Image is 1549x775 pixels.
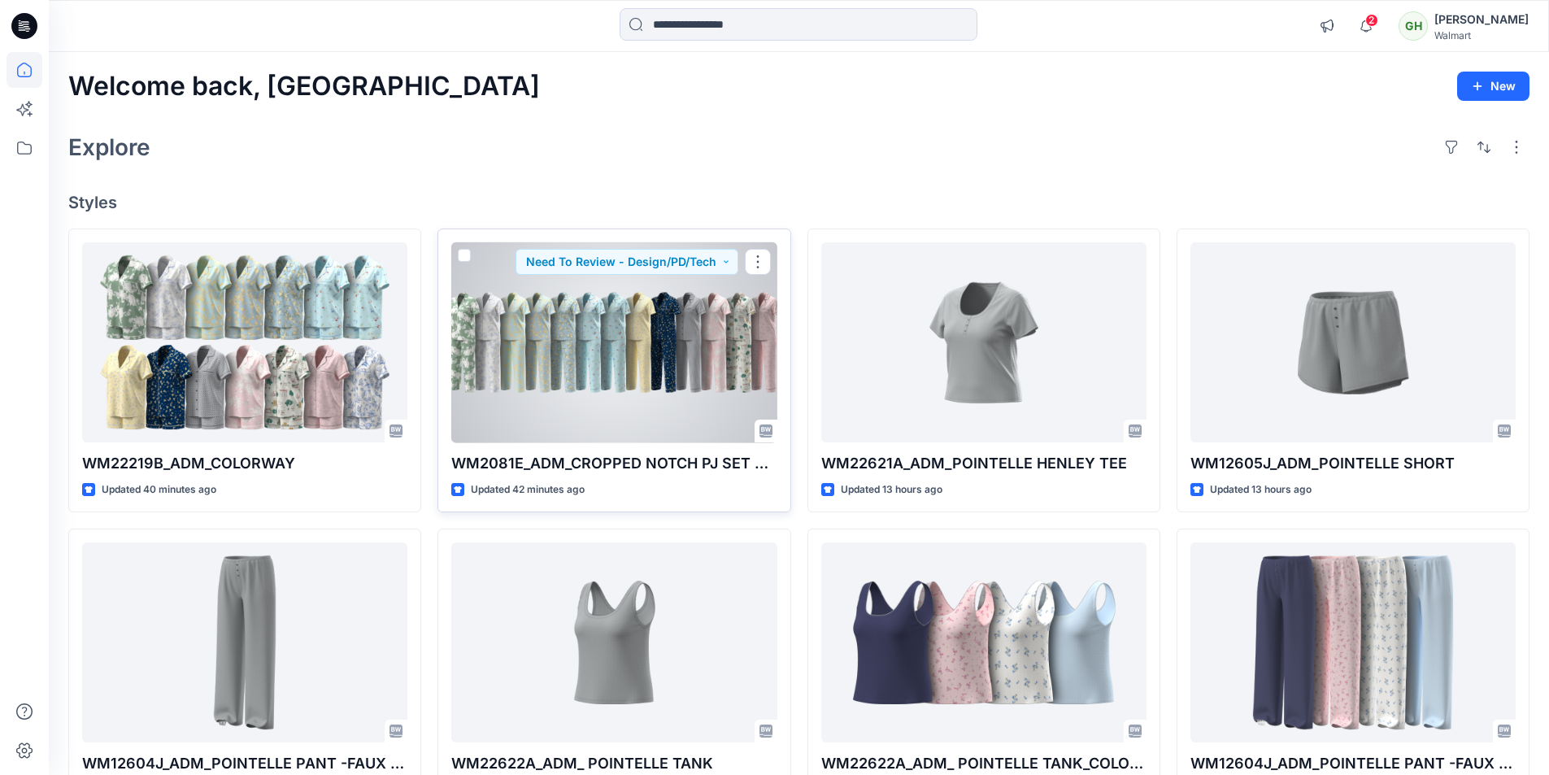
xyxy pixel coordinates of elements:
a: WM22219B_ADM_COLORWAY [82,242,407,443]
p: Updated 13 hours ago [1210,481,1312,499]
p: WM22622A_ADM_ POINTELLE TANK_COLORWAY [821,752,1147,775]
p: WM12604J_ADM_POINTELLE PANT -FAUX FLY & BUTTONS + PICOT [82,752,407,775]
a: WM12605J_ADM_POINTELLE SHORT [1190,242,1516,443]
h2: Welcome back, [GEOGRAPHIC_DATA] [68,72,540,102]
div: GH [1399,11,1428,41]
p: WM12605J_ADM_POINTELLE SHORT [1190,452,1516,475]
a: WM22622A_ADM_ POINTELLE TANK [451,542,777,743]
div: Walmart [1434,29,1529,41]
h4: Styles [68,193,1529,212]
button: New [1457,72,1529,101]
span: 2 [1365,14,1378,27]
p: WM22621A_ADM_POINTELLE HENLEY TEE [821,452,1147,475]
h2: Explore [68,134,150,160]
p: WM12604J_ADM_POINTELLE PANT -FAUX FLY & BUTTONS + PICOT_COLORWAY [1190,752,1516,775]
a: WM12604J_ADM_POINTELLE PANT -FAUX FLY & BUTTONS + PICOT [82,542,407,743]
a: WM22621A_ADM_POINTELLE HENLEY TEE [821,242,1147,443]
p: Updated 42 minutes ago [471,481,585,499]
a: WM2081E_ADM_CROPPED NOTCH PJ SET w/ STRAIGHT HEM TOP_COLORWAY [451,242,777,443]
p: Updated 40 minutes ago [102,481,216,499]
a: WM22622A_ADM_ POINTELLE TANK_COLORWAY [821,542,1147,743]
p: WM2081E_ADM_CROPPED NOTCH PJ SET w/ STRAIGHT HEM TOP_COLORWAY [451,452,777,475]
a: WM12604J_ADM_POINTELLE PANT -FAUX FLY & BUTTONS + PICOT_COLORWAY [1190,542,1516,743]
div: [PERSON_NAME] [1434,10,1529,29]
p: WM22622A_ADM_ POINTELLE TANK [451,752,777,775]
p: Updated 13 hours ago [841,481,942,499]
p: WM22219B_ADM_COLORWAY [82,452,407,475]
